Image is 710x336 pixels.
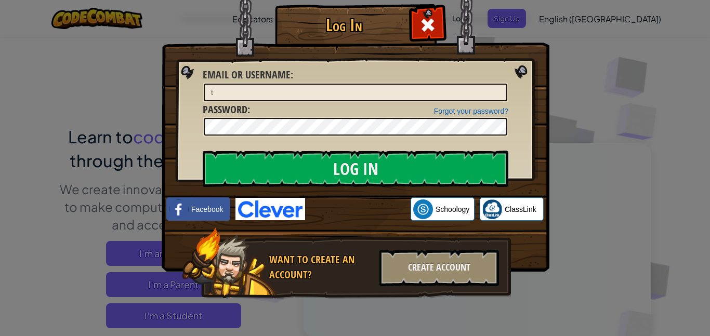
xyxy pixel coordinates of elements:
span: ClassLink [505,204,536,214]
span: Password [203,102,247,116]
span: Facebook [191,204,223,214]
a: Forgot your password? [434,107,508,115]
div: Create Account [379,250,499,286]
input: Log In [203,151,508,187]
label: : [203,68,293,83]
h1: Log In [278,16,410,34]
label: : [203,102,250,117]
img: clever-logo-blue.png [235,198,305,220]
span: Schoology [436,204,469,214]
iframe: Sign in with Google Button [305,198,411,221]
img: classlink-logo-small.png [482,199,502,219]
div: Want to create an account? [269,252,373,282]
img: facebook_small.png [169,199,189,219]
img: schoology.png [413,199,433,219]
span: Email or Username [203,68,291,82]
